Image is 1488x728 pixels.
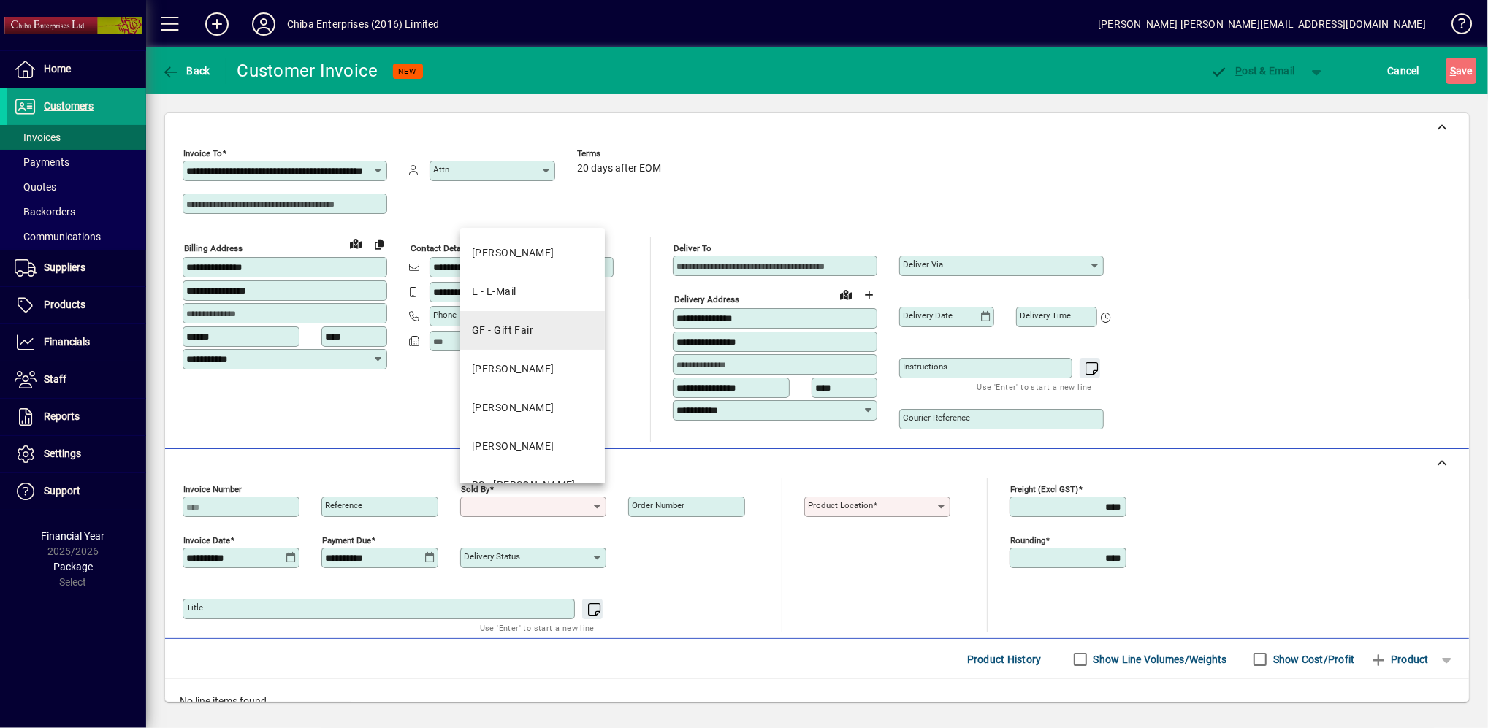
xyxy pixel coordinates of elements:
[15,131,61,143] span: Invoices
[7,399,146,435] a: Reports
[460,388,605,427] mat-option: Joan - Joan Boyce
[903,310,953,321] mat-label: Delivery date
[7,361,146,398] a: Staff
[161,65,210,77] span: Back
[472,284,516,299] div: E - E-Mail
[7,199,146,224] a: Backorders
[1450,65,1456,77] span: S
[472,245,554,261] div: [PERSON_NAME]
[858,283,881,307] button: Choose address
[977,378,1092,395] mat-hint: Use 'Enter' to start a new line
[44,336,90,348] span: Financials
[460,350,605,388] mat-option: Kurt - Hannsen
[7,473,146,510] a: Support
[1236,65,1243,77] span: P
[674,243,711,253] mat-label: Deliver To
[632,500,684,510] mat-label: Order number
[146,58,226,84] app-page-header-button: Back
[7,324,146,361] a: Financials
[1203,58,1302,84] button: Post & Email
[44,485,80,497] span: Support
[808,500,873,510] mat-label: Product location
[480,619,595,636] mat-hint: Use 'Enter' to start a new line
[183,484,242,494] mat-label: Invoice number
[15,156,69,168] span: Payments
[165,679,1469,724] div: No line items found
[1210,65,1295,77] span: ost & Email
[834,283,858,306] a: View on map
[472,361,554,377] div: [PERSON_NAME]
[460,466,605,505] mat-option: RS - Roger Stewart
[44,261,85,273] span: Suppliers
[472,323,533,338] div: GF - Gift Fair
[7,224,146,249] a: Communications
[44,63,71,74] span: Home
[240,11,287,37] button: Profile
[1091,652,1227,667] label: Show Line Volumes/Weights
[460,234,605,272] mat-option: Chris - Chris lineham
[577,163,661,175] span: 20 days after EOM
[44,100,94,112] span: Customers
[158,58,214,84] button: Back
[15,181,56,193] span: Quotes
[44,373,66,385] span: Staff
[7,150,146,175] a: Payments
[1020,310,1071,321] mat-label: Delivery time
[461,484,489,494] mat-label: Sold by
[1010,484,1078,494] mat-label: Freight (excl GST)
[433,164,449,175] mat-label: Attn
[325,500,362,510] mat-label: Reference
[7,436,146,472] a: Settings
[7,125,146,150] a: Invoices
[53,561,93,572] span: Package
[44,299,85,310] span: Products
[961,646,1048,673] button: Product History
[44,448,81,459] span: Settings
[7,51,146,88] a: Home
[460,427,605,466] mat-option: Paul - Paul Li
[472,400,554,415] div: [PERSON_NAME]
[903,259,943,269] mat-label: Deliver via
[903,361,947,372] mat-label: Instructions
[1362,646,1436,673] button: Product
[194,11,240,37] button: Add
[186,602,203,613] mat-label: Title
[472,478,576,493] div: RS - [PERSON_NAME]
[1388,59,1420,83] span: Cancel
[1098,12,1426,36] div: [PERSON_NAME] [PERSON_NAME][EMAIL_ADDRESS][DOMAIN_NAME]
[1441,3,1470,50] a: Knowledge Base
[1270,652,1355,667] label: Show Cost/Profit
[7,287,146,323] a: Products
[1370,648,1429,671] span: Product
[1010,535,1045,545] mat-label: Rounding
[7,175,146,199] a: Quotes
[15,231,101,242] span: Communications
[183,148,222,158] mat-label: Invoice To
[287,12,440,36] div: Chiba Enterprises (2016) Limited
[44,410,80,422] span: Reports
[464,551,520,562] mat-label: Delivery status
[577,149,665,158] span: Terms
[472,439,554,454] div: [PERSON_NAME]
[460,272,605,311] mat-option: E - E-Mail
[322,535,371,545] mat-label: Payment due
[183,535,230,545] mat-label: Invoice date
[1384,58,1424,84] button: Cancel
[1446,58,1476,84] button: Save
[344,231,367,255] a: View on map
[433,310,457,320] mat-label: Phone
[967,648,1042,671] span: Product History
[15,206,75,218] span: Backorders
[1450,59,1473,83] span: ave
[7,250,146,286] a: Suppliers
[399,66,417,76] span: NEW
[367,232,391,256] button: Copy to Delivery address
[237,59,378,83] div: Customer Invoice
[42,530,105,542] span: Financial Year
[460,311,605,350] mat-option: GF - Gift Fair
[903,413,970,423] mat-label: Courier Reference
